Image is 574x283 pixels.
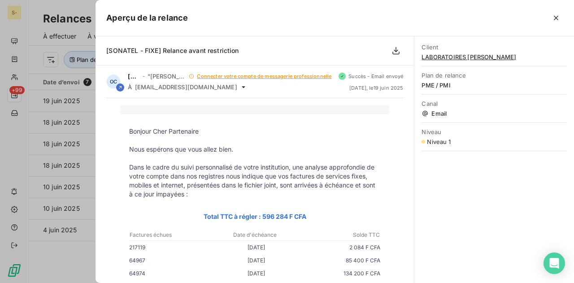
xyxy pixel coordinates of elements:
span: [DATE] , le 19 juin 2025 [349,85,403,91]
span: Email [422,110,567,117]
span: "[PERSON_NAME]" <[EMAIL_ADDRESS][DOMAIN_NAME]> [148,73,187,80]
p: Solde TTC [297,231,380,239]
p: Bonjour Cher Partenaire [129,127,380,136]
span: - [143,74,145,79]
p: 2 084 F CFA [298,243,381,252]
p: 85 400 F CFA [298,256,381,265]
div: Open Intercom Messenger [544,253,565,274]
span: Client [422,44,567,51]
span: Niveau 1 [427,138,451,145]
div: OC [106,74,121,89]
span: Succès - Email envoyé [348,74,403,79]
p: [DATE] [215,243,298,252]
span: [SONATEL - FIXE] Relance avant restriction [106,47,239,54]
p: 64967 [129,256,214,265]
span: Niveau [422,128,567,135]
p: Dans le cadre du suivi personnalisé de votre institution, une analyse approfondie de votre compte... [129,163,380,199]
p: [DATE] [215,256,298,265]
span: PME / PMI [422,82,567,89]
span: Plan de relance [422,72,567,79]
span: [PERSON_NAME] [128,73,139,80]
span: LABORATOIRES [PERSON_NAME] [422,53,567,61]
h5: Aperçu de la relance [106,12,188,24]
span: Canal [422,100,567,107]
p: Total TTC à régler : 596 284 F CFA [129,211,380,222]
p: Nous espérons que vous allez bien. [129,145,380,154]
span: À [128,83,132,91]
p: 134 200 F CFA [298,269,381,278]
p: [DATE] [215,269,298,278]
p: 217119 [129,243,214,252]
p: 64974 [129,269,214,278]
p: Date d'échéance [213,231,296,239]
span: Connecter votre compte de messagerie professionnelle [197,74,331,79]
span: [EMAIL_ADDRESS][DOMAIN_NAME] [135,83,237,91]
p: Factures échues [130,231,213,239]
